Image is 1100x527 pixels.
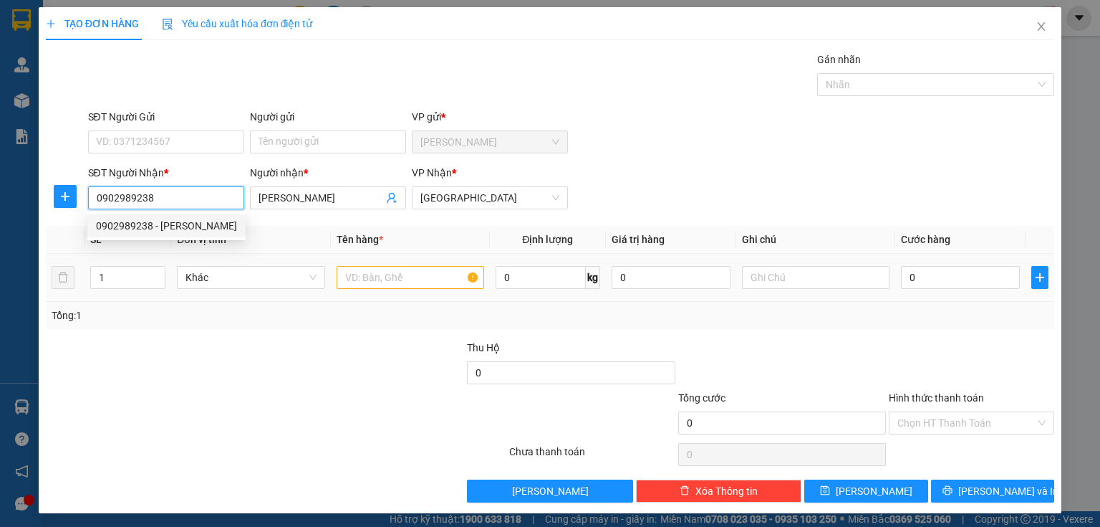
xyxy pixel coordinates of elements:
button: [PERSON_NAME] [467,480,632,503]
div: 0902989238 - [PERSON_NAME] [96,218,237,234]
span: Sài Gòn [420,187,559,209]
span: Phan Rang [420,131,559,153]
button: plus [1031,266,1048,289]
div: SĐT Người Nhận [88,165,244,181]
span: plus [54,191,76,202]
span: plus [46,19,56,29]
span: Tên hàng [337,234,383,245]
span: printer [942,485,952,497]
div: Tổng: 1 [52,308,425,323]
span: Xóa Thông tin [695,483,758,499]
span: Giá trị hàng [612,234,665,245]
span: [PERSON_NAME] [836,483,912,499]
span: user-add [386,192,397,204]
label: Hình thức thanh toán [889,392,984,404]
button: deleteXóa Thông tin [636,480,801,503]
button: printer[PERSON_NAME] và In [931,480,1055,503]
span: VP Nhận [412,167,452,179]
button: delete [52,266,74,289]
span: close [1036,21,1047,32]
div: VP gửi [412,109,568,125]
th: Ghi chú [736,226,895,254]
input: 0 [612,266,730,289]
span: kg [586,266,600,289]
span: Thu Hộ [467,342,500,353]
div: 0902989238 - PHƯƠNG NAM [87,214,246,237]
span: Định lượng [522,234,573,245]
img: icon [162,19,173,30]
input: Ghi Chú [742,266,889,289]
input: VD: Bàn, Ghế [337,266,484,289]
span: delete [680,485,690,497]
button: save[PERSON_NAME] [804,480,928,503]
span: save [820,485,830,497]
span: Tổng cước [678,392,725,404]
div: SĐT Người Gửi [88,109,244,125]
span: Khác [185,267,316,288]
span: TẠO ĐƠN HÀNG [46,18,139,29]
button: Close [1021,7,1061,47]
div: Người gửi [250,109,406,125]
span: [PERSON_NAME] [512,483,589,499]
span: [PERSON_NAME] và In [958,483,1058,499]
span: Yêu cầu xuất hóa đơn điện tử [162,18,313,29]
button: plus [54,185,77,208]
label: Gán nhãn [817,54,861,65]
span: Cước hàng [901,234,950,245]
div: Chưa thanh toán [508,444,676,469]
div: Người nhận [250,165,406,181]
span: plus [1032,272,1048,283]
